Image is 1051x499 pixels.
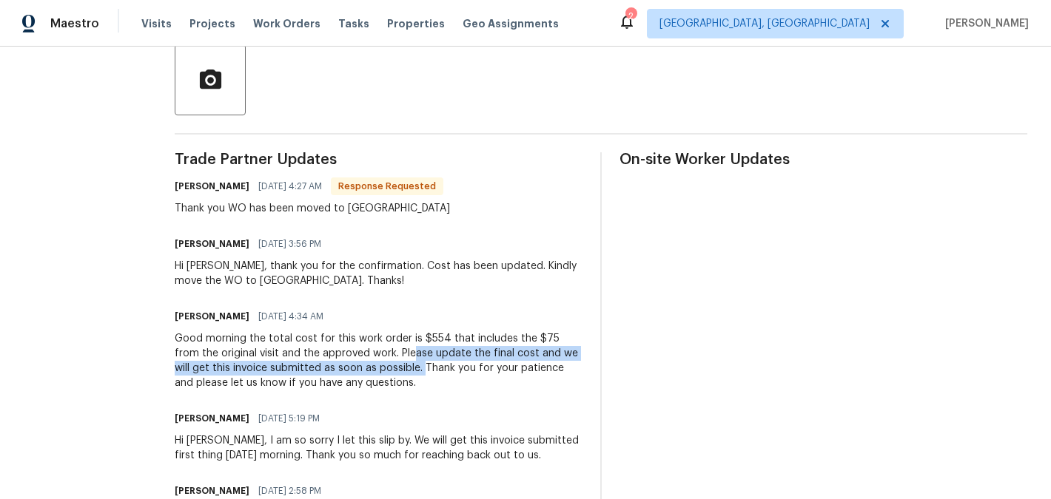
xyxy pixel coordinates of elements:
h6: [PERSON_NAME] [175,411,249,426]
span: Visits [141,16,172,31]
div: Hi [PERSON_NAME], I am so sorry I let this slip by. We will get this invoice submitted first thin... [175,433,582,463]
span: [DATE] 3:56 PM [258,237,321,251]
span: Work Orders [253,16,320,31]
span: On-site Worker Updates [619,152,1027,167]
div: Good morning the total cost for this work order is $554 that includes the $75 from the original v... [175,331,582,390]
span: [PERSON_NAME] [939,16,1029,31]
span: Geo Assignments [463,16,559,31]
div: Thank you WO has been moved to [GEOGRAPHIC_DATA] [175,201,450,216]
span: Response Requested [332,179,442,194]
div: 2 [625,9,636,24]
span: [DATE] 4:27 AM [258,179,322,194]
h6: [PERSON_NAME] [175,483,249,498]
span: Maestro [50,16,99,31]
h6: [PERSON_NAME] [175,179,249,194]
span: [DATE] 4:34 AM [258,309,323,324]
span: [GEOGRAPHIC_DATA], [GEOGRAPHIC_DATA] [659,16,870,31]
span: Properties [387,16,445,31]
span: [DATE] 2:58 PM [258,483,321,498]
span: Trade Partner Updates [175,152,582,167]
span: Tasks [338,18,369,29]
h6: [PERSON_NAME] [175,309,249,324]
span: Projects [189,16,235,31]
div: Hi [PERSON_NAME], thank you for the confirmation. Cost has been updated. Kindly move the WO to [G... [175,259,582,288]
h6: [PERSON_NAME] [175,237,249,251]
span: [DATE] 5:19 PM [258,411,320,426]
